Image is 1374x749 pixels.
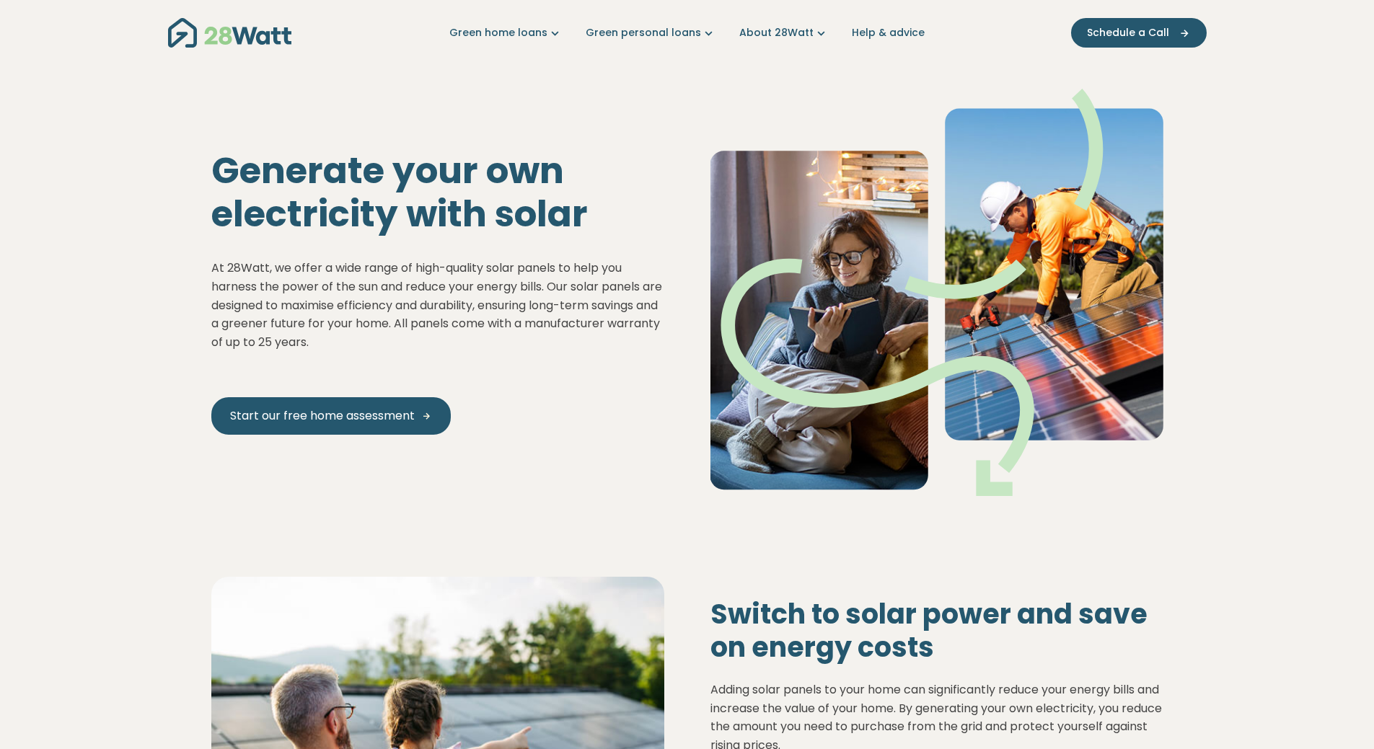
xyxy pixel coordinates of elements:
[1071,18,1207,48] button: Schedule a Call
[586,25,716,40] a: Green personal loans
[230,407,415,425] span: Start our free home assessment
[710,598,1163,663] h2: Switch to solar power and save on energy costs
[211,397,451,435] a: Start our free home assessment
[168,14,1207,51] nav: Main navigation
[1087,25,1169,40] span: Schedule a Call
[168,18,291,48] img: 28Watt
[739,25,829,40] a: About 28Watt
[449,25,563,40] a: Green home loans
[211,259,664,351] p: At 28Watt, we offer a wide range of high-quality solar panels to help you harness the power of th...
[211,149,664,236] h1: Generate your own electricity with solar
[852,25,925,40] a: Help & advice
